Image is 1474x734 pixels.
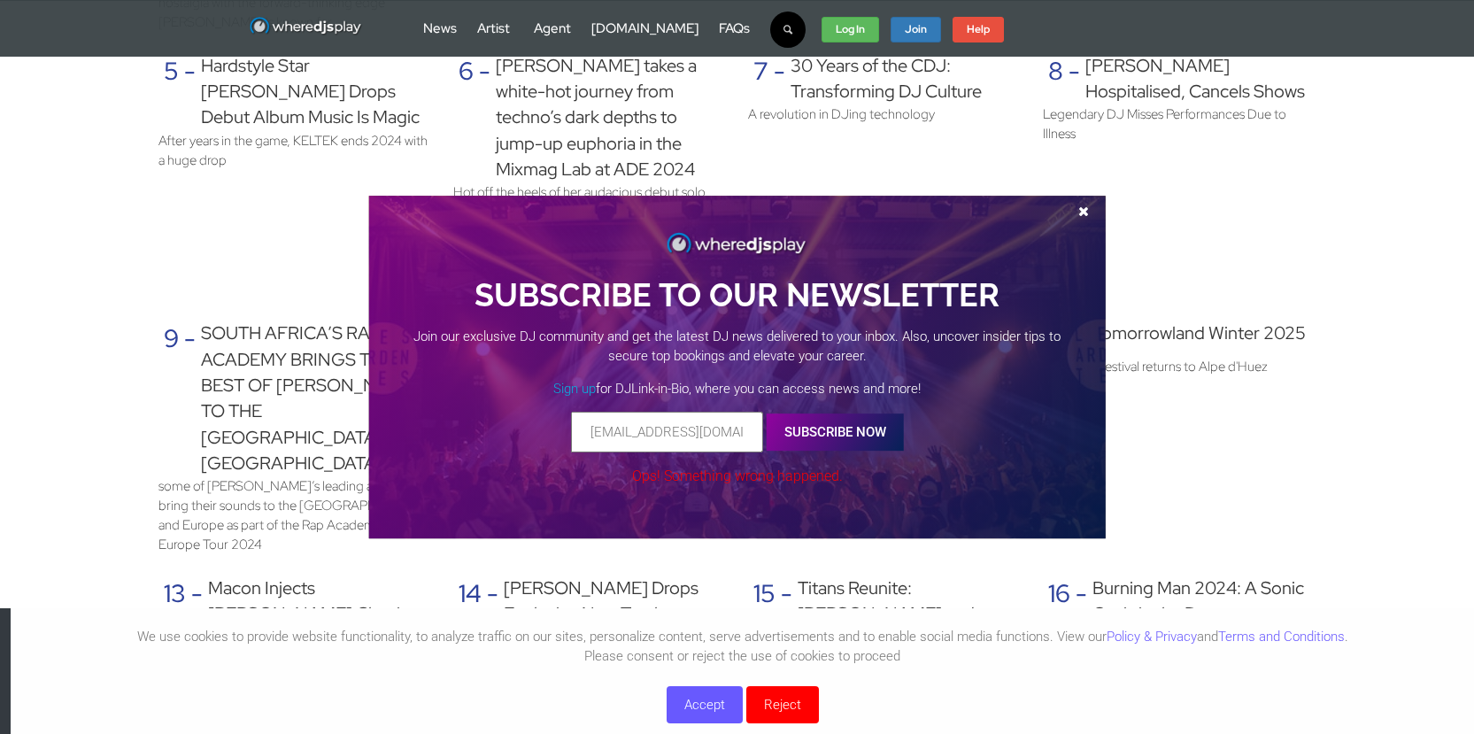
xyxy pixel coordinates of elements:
div: 8 [1043,53,1063,105]
div: Hot off the heels of her audacious debut solo single ‘Get Up Bitch! (Shake Ya Ass)’ featuring the... [453,182,727,299]
div: After years in the game, KELTEK ends 2024 with a huge drop [158,131,432,170]
a: 9 - SOUTH AFRICA’S RAP ACADEMY BRINGS THE BEST OF [PERSON_NAME] TO THE [GEOGRAPHIC_DATA] AND [GEO... [158,321,432,554]
p: for DJLink-in-Bio, where you can access news and more! [404,379,1070,398]
a: Help [953,17,1004,43]
input: Enter your email address [571,412,763,452]
a: Agent [534,19,571,37]
a: Terms and Conditions [1218,629,1345,645]
div: Titans Reunite: [PERSON_NAME] and [PERSON_NAME] Drop Explosive New Track "Follow The Light" [798,576,1022,706]
p: Ops! Something wrong happened. [404,466,1070,486]
div: [PERSON_NAME] takes a white-hot journey from techno’s dark depths to jump-up euphoria in the Mixm... [496,53,727,183]
a: 6 - [PERSON_NAME] takes a white-hot journey from techno’s dark depths to jump-up euphoria in the ... [453,53,727,300]
h2: SUBSCRIBE TO OUR NEWSLETTER [404,276,1070,314]
div: 16 [1043,576,1070,628]
div: 14 [453,576,482,679]
div: 30 Years of the CDJ: Transforming DJ Culture [791,53,1022,105]
strong: Help [967,22,990,36]
div: SOUTH AFRICA’S RAP ACADEMY BRINGS THE BEST OF [PERSON_NAME] TO THE [GEOGRAPHIC_DATA] AND [GEOGRAP... [201,321,432,476]
div: - [1063,53,1085,105]
button: SUBSCRIBE NOW [767,413,904,451]
a: 12 - Tomorrowland Winter 2025 A Unique Festival returns to Alpe d'Huez [1043,321,1316,554]
a: News [423,19,457,37]
div: 6 [453,53,474,183]
img: WhereDJsPlay [249,16,363,38]
div: 9 [158,321,179,476]
div: 13 [158,576,186,679]
div: [PERSON_NAME] Drops Explosive New Track "Handbrake" on Smash The House [504,576,727,679]
p: We use cookies to provide website functionality, to analyze traffic on our sites, personalize con... [11,627,1474,666]
div: A revolution in DJing technology [748,104,935,124]
div: - [179,321,201,476]
a: 7 - 30 Years of the CDJ: Transforming DJ Culture A revolution in DJing technology [748,53,1022,300]
a: FAQs [719,19,750,37]
div: Hardstyle Star [PERSON_NAME] Drops Debut Album Music Is Magic [201,53,432,131]
div: Tomorrowland Winter 2025 [1092,321,1306,357]
div: - [776,576,798,706]
div: - [474,53,496,183]
div: some of [PERSON_NAME]’s leading artists will bring their sounds to the [GEOGRAPHIC_DATA] and Euro... [158,476,432,554]
img: WhereDJsPlay Logo [666,231,808,259]
div: - [179,53,201,131]
button: Reject [746,686,819,723]
a: Policy & Privacy [1107,629,1197,645]
a: 5 - Hardstyle Star [PERSON_NAME] Drops Debut Album Music Is Magic After years in the game, KELTEK... [158,53,432,300]
div: - [186,576,208,679]
a: 8 - [PERSON_NAME] Hospitalised, Cancels Shows Legendary DJ Misses Performances Due to Illness [1043,53,1316,300]
a: Join [891,17,941,43]
div: - [482,576,504,679]
div: - [1070,576,1092,628]
div: 5 [158,53,179,131]
button: Accept [667,686,743,723]
div: 7 [748,53,768,105]
a: [DOMAIN_NAME] [591,19,698,37]
div: 15 [748,576,776,706]
strong: Join [905,22,927,36]
div: [PERSON_NAME] Hospitalised, Cancels Shows [1085,53,1316,105]
p: Join our exclusive DJ community and get the latest DJ news delivered to your inbox. Also, uncover... [404,327,1070,366]
div: - [768,53,791,105]
div: Macon Injects [PERSON_NAME] Classic With High Energy Techno In 'Bulletproof' [208,576,432,679]
a: Log In [822,17,879,43]
a: Sign up [553,381,596,397]
div: Legendary DJ Misses Performances Due to Illness [1043,104,1316,143]
strong: Log In [836,22,865,36]
div: Burning Man 2024: A Sonic Oasis in the Desert [1092,576,1316,628]
a: Artist [477,19,510,37]
div: A Unique Festival returns to Alpe d'Huez [1043,357,1268,376]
